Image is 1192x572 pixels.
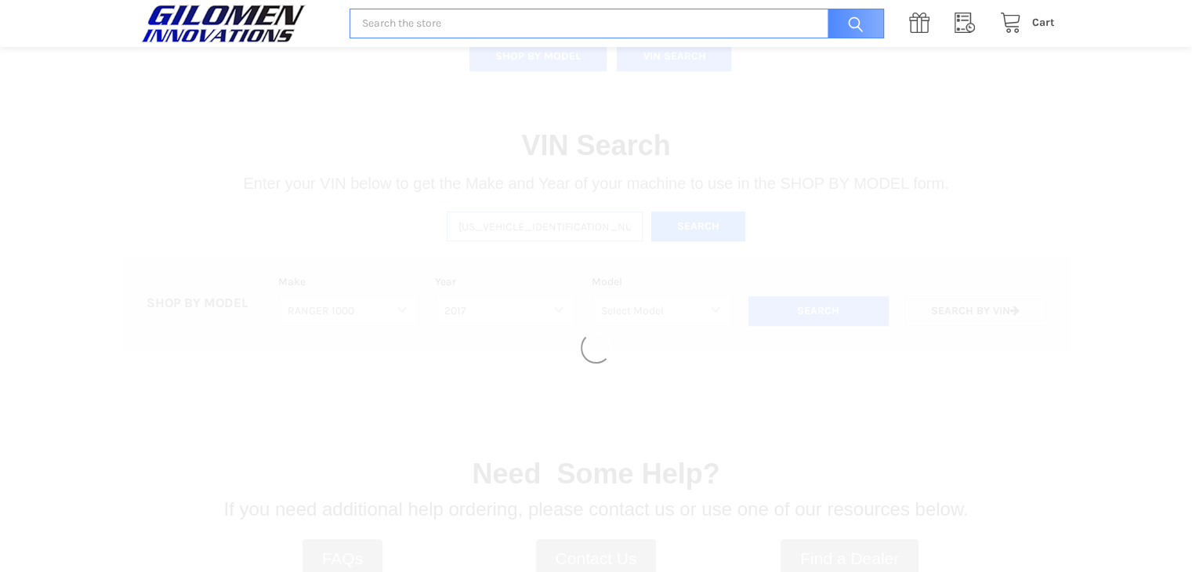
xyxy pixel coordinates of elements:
img: GILOMEN INNOVATIONS [137,4,310,43]
span: Cart [1032,16,1055,29]
input: Search the store [350,9,883,39]
input: Search [820,9,884,39]
a: GILOMEN INNOVATIONS [137,4,333,43]
a: Cart [991,13,1055,33]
